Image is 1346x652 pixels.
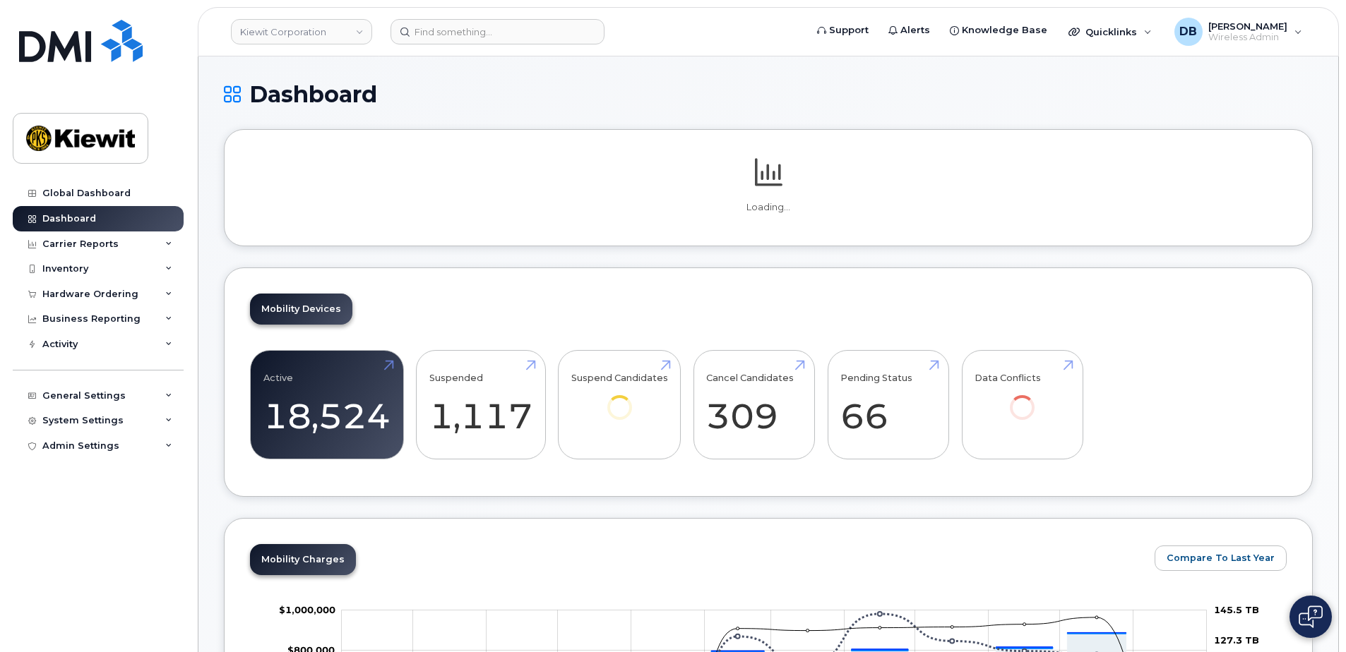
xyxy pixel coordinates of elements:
[1214,634,1259,646] tspan: 127.3 TB
[224,82,1313,107] h1: Dashboard
[571,358,668,440] a: Suspend Candidates
[250,294,352,325] a: Mobility Devices
[1214,604,1259,615] tspan: 145.5 TB
[250,544,356,575] a: Mobility Charges
[429,358,532,452] a: Suspended 1,117
[840,358,936,452] a: Pending Status 66
[975,358,1070,440] a: Data Conflicts
[1299,605,1323,628] img: Open chat
[1167,551,1275,565] span: Compare To Last Year
[250,201,1287,214] p: Loading...
[1155,545,1287,571] button: Compare To Last Year
[706,358,802,452] a: Cancel Candidates 309
[279,604,335,615] g: $0
[279,604,335,615] tspan: $1,000,000
[263,358,391,452] a: Active 18,524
